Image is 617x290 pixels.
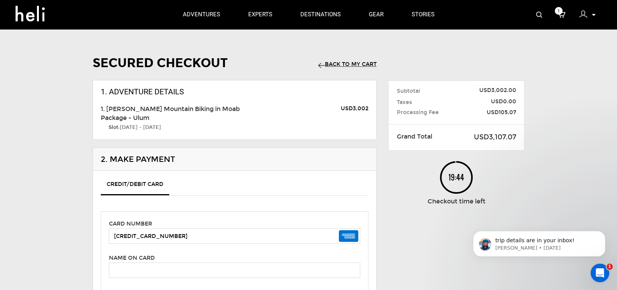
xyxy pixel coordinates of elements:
div: Secured Checkout [93,54,228,72]
span: USD105.07 [473,109,516,116]
img: arrow-back.png [318,63,325,68]
a: Back to my Cart [318,61,377,68]
iframe: Intercom live chat [591,264,609,282]
span: USD3,002.00 [463,87,517,94]
img: signin-icon-3x.png [579,10,587,18]
a: Credit/Debit Card [101,177,169,195]
span: 1 [606,264,613,270]
text: 19:44 [449,172,464,182]
span: Subtotal [397,87,420,95]
div: 2. Make Payment [93,148,376,171]
img: search-bar-icon.svg [536,12,542,18]
span: USD0.00 [463,98,517,106]
label: Name on card [109,254,155,262]
p: Checkout time left [427,197,486,206]
div: Grand Total [391,132,445,141]
span: Slot: [101,124,161,130]
span: Processing Fee [397,109,462,116]
span: 1 [555,7,563,15]
p: adventures [183,10,220,19]
iframe: Intercom notifications message [461,215,617,269]
label: Card number [109,220,152,228]
p: destinations [300,10,341,19]
span: USD3,107.07 [451,132,516,142]
img: american-express-dark.svg [339,230,358,242]
div: 1. [PERSON_NAME] Mountain Biking in Moab Package - Ulum [101,105,261,123]
span: Taxes [397,99,412,106]
p: experts [248,10,272,19]
div: USD3,002 [341,105,368,113]
div: 1. Adventure Details [101,86,368,97]
span: [DATE] - [DATE] [120,124,161,130]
